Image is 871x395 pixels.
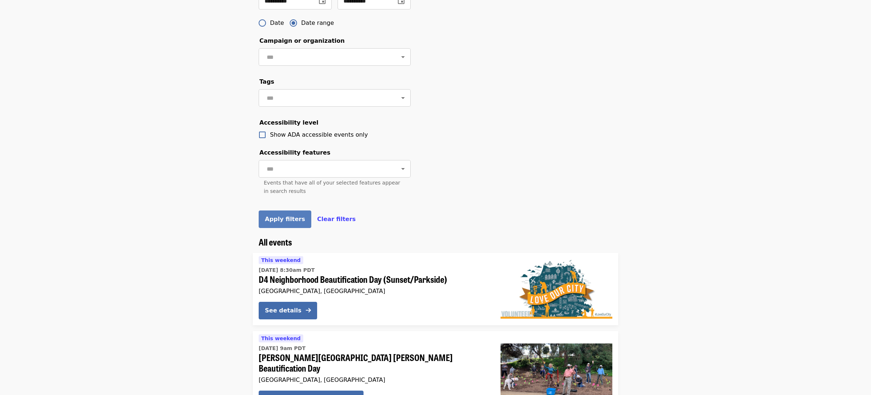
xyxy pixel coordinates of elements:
span: Show ADA accessible events only [270,131,368,138]
span: Campaign or organization [259,37,345,44]
div: [GEOGRAPHIC_DATA], [GEOGRAPHIC_DATA] [259,376,489,383]
button: Clear filters [317,215,356,224]
div: See details [265,306,301,315]
time: [DATE] 8:30am PDT [259,266,315,274]
a: See details for "D4 Neighborhood Beautification Day (Sunset/Parkside)" [253,253,618,325]
div: [GEOGRAPHIC_DATA], [GEOGRAPHIC_DATA] [259,288,489,295]
button: Open [398,93,408,103]
button: Apply filters [259,210,311,228]
span: Apply filters [265,216,305,223]
img: D4 Neighborhood Beautification Day (Sunset/Parkside) organized by SF Public Works [501,260,612,318]
span: This weekend [261,335,301,341]
button: See details [259,302,317,319]
span: Accessibility features [259,149,330,156]
span: Events that have all of your selected features appear in search results [264,180,400,194]
span: Accessibility level [259,119,318,126]
span: D4 Neighborhood Beautification Day (Sunset/Parkside) [259,274,489,285]
time: [DATE] 9am PDT [259,345,305,352]
span: [PERSON_NAME][GEOGRAPHIC_DATA] [PERSON_NAME] Beautification Day [259,352,489,373]
span: This weekend [261,257,301,263]
span: All events [259,235,292,248]
span: Date [270,19,284,27]
span: Clear filters [317,216,356,223]
button: Open [398,52,408,62]
span: Date range [301,19,334,27]
i: arrow-right icon [306,307,311,314]
button: Open [398,164,408,174]
span: Tags [259,78,274,85]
